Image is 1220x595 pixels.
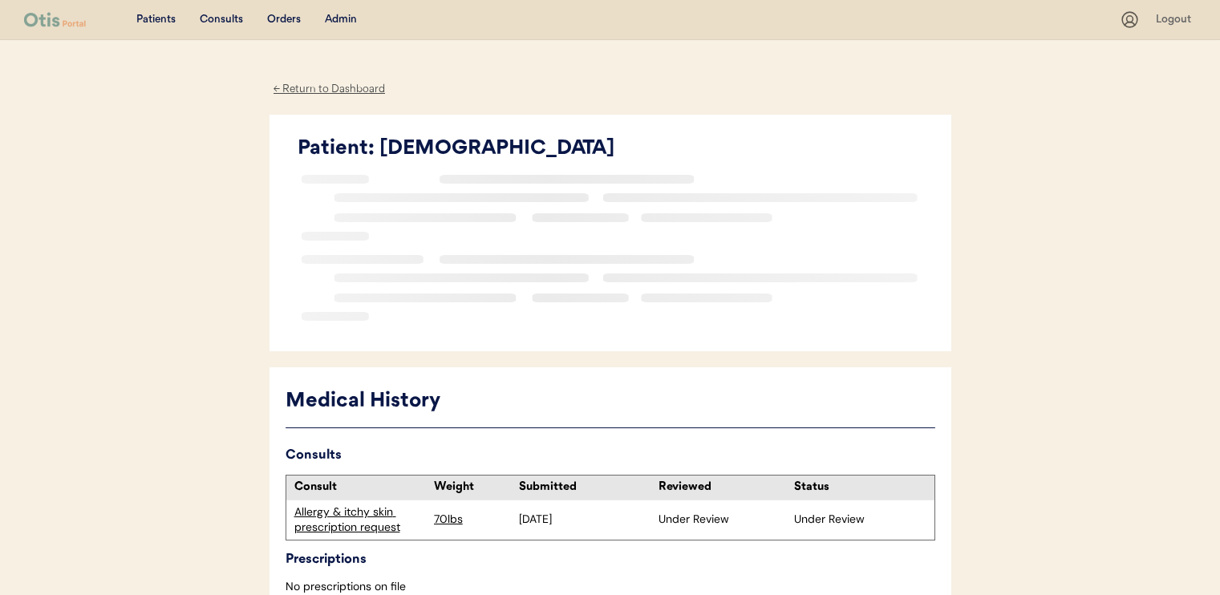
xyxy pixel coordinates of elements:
div: Reviewed [659,480,790,496]
div: Status [794,480,926,496]
div: Logout [1156,12,1196,28]
div: Weight [434,480,515,496]
div: [DATE] [519,512,651,528]
div: Patients [136,12,176,28]
div: Allergy & itchy skin prescription request [294,504,426,536]
div: Consults [286,444,935,467]
div: Admin [325,12,357,28]
div: Prescriptions [286,548,935,571]
div: Patient: [DEMOGRAPHIC_DATA] [298,134,935,164]
div: Medical History [286,387,935,417]
div: No prescriptions on file [286,579,935,595]
div: Orders [267,12,301,28]
div: Consults [200,12,243,28]
div: Consult [294,480,426,496]
div: ← Return to Dashboard [270,80,390,99]
div: Under Review [659,512,790,528]
div: Under Review [794,512,926,528]
div: Submitted [519,480,651,496]
div: 70lbs [434,512,515,528]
